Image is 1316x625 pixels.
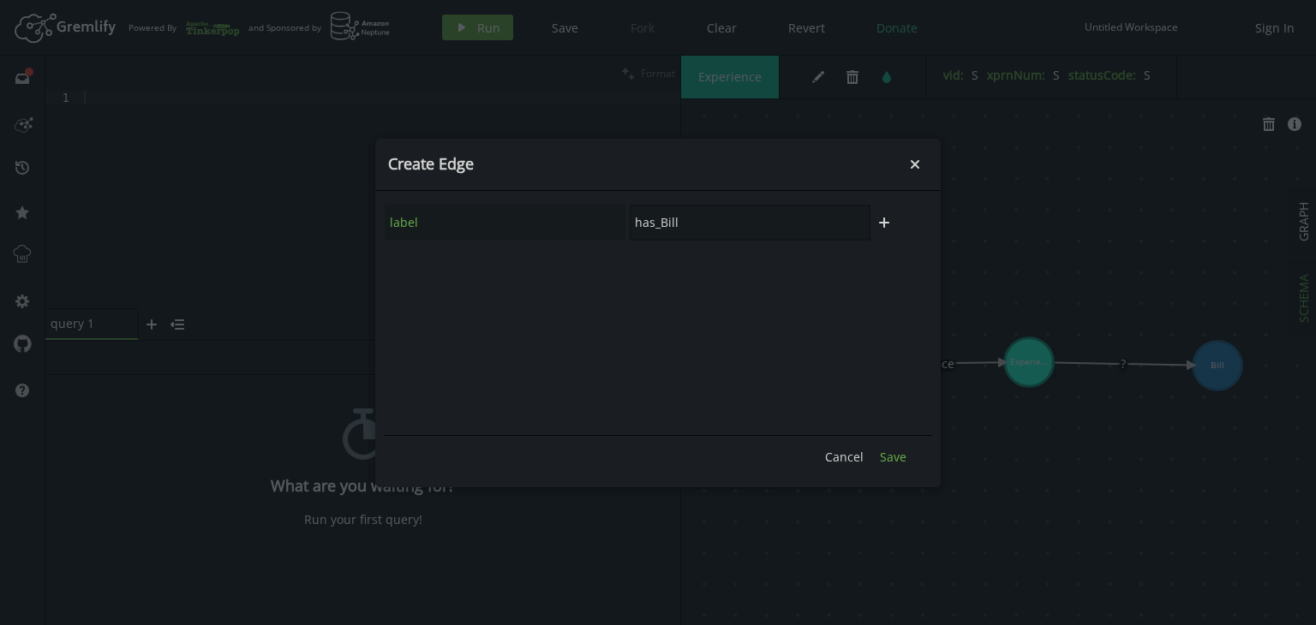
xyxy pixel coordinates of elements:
input: Property Name [385,205,625,241]
button: Cancel [817,444,872,470]
button: Save [871,444,915,470]
button: Close [902,152,928,177]
h4: Create Edge [388,154,902,174]
span: Cancel [825,449,864,465]
input: Property Value [630,205,870,241]
span: Save [880,449,906,465]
